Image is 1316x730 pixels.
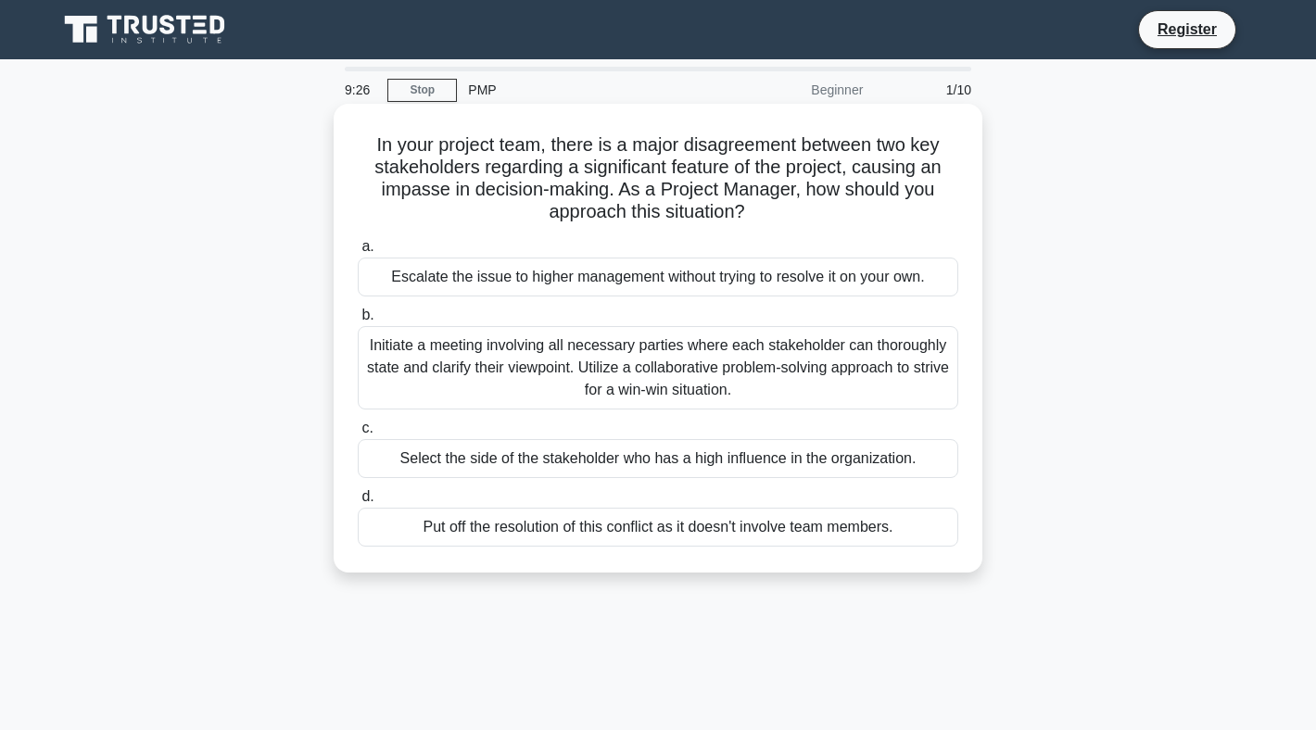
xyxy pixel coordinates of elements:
[358,258,958,296] div: Escalate the issue to higher management without trying to resolve it on your own.
[712,71,874,108] div: Beginner
[358,326,958,409] div: Initiate a meeting involving all necessary parties where each stakeholder can thoroughly state an...
[361,420,373,435] span: c.
[358,439,958,478] div: Select the side of the stakeholder who has a high influence in the organization.
[361,238,373,254] span: a.
[874,71,982,108] div: 1/10
[356,133,960,224] h5: In your project team, there is a major disagreement between two key stakeholders regarding a sign...
[457,71,712,108] div: PMP
[361,307,373,322] span: b.
[1146,18,1228,41] a: Register
[361,488,373,504] span: d.
[387,79,457,102] a: Stop
[358,508,958,547] div: Put off the resolution of this conflict as it doesn't involve team members.
[334,71,387,108] div: 9:26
